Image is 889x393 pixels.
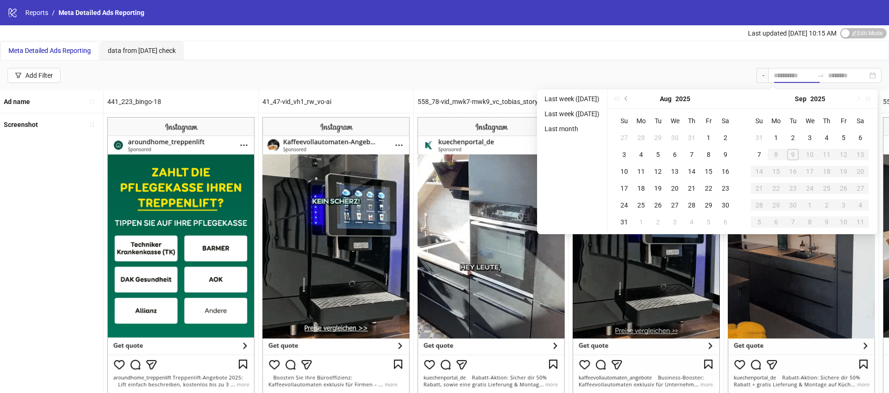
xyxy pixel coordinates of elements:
[768,197,784,214] td: 2025-09-29
[784,197,801,214] td: 2025-09-30
[838,132,849,143] div: 5
[838,183,849,194] div: 26
[835,146,852,163] td: 2025-09-12
[683,180,700,197] td: 2025-08-21
[768,146,784,163] td: 2025-09-08
[650,180,666,197] td: 2025-08-19
[835,197,852,214] td: 2025-10-03
[720,200,731,211] div: 30
[818,129,835,146] td: 2025-09-04
[541,123,603,134] li: Last month
[720,166,731,177] div: 16
[104,90,258,113] div: 441_223_bingo-18
[686,200,697,211] div: 28
[821,183,832,194] div: 25
[818,146,835,163] td: 2025-09-11
[754,200,765,211] div: 28
[633,112,650,129] th: Mo
[751,163,768,180] td: 2025-09-14
[700,146,717,163] td: 2025-08-08
[852,112,869,129] th: Sa
[720,183,731,194] div: 23
[414,90,568,113] div: 558_78-vid_mwk7-mwk9_vc_tobias_story
[619,149,630,160] div: 3
[787,132,799,143] div: 2
[855,132,866,143] div: 6
[821,216,832,228] div: 9
[59,9,144,16] span: Meta Detailed Ads Reporting
[23,7,50,18] a: Reports
[7,68,60,83] button: Add Filter
[666,197,683,214] td: 2025-08-27
[635,132,647,143] div: 28
[700,197,717,214] td: 2025-08-29
[703,149,714,160] div: 8
[89,98,95,105] span: sort-ascending
[852,197,869,214] td: 2025-10-04
[633,163,650,180] td: 2025-08-11
[619,166,630,177] div: 10
[801,214,818,230] td: 2025-10-08
[855,166,866,177] div: 20
[768,129,784,146] td: 2025-09-01
[748,30,837,37] span: Last updated [DATE] 10:15 AM
[768,214,784,230] td: 2025-10-06
[754,132,765,143] div: 31
[650,112,666,129] th: Tu
[616,163,633,180] td: 2025-08-10
[633,146,650,163] td: 2025-08-04
[619,200,630,211] div: 24
[801,180,818,197] td: 2025-09-24
[768,112,784,129] th: Mo
[821,166,832,177] div: 18
[835,163,852,180] td: 2025-09-19
[835,129,852,146] td: 2025-09-05
[703,132,714,143] div: 1
[756,68,768,83] div: -
[717,112,734,129] th: Sa
[652,166,664,177] div: 12
[801,112,818,129] th: We
[666,214,683,230] td: 2025-09-03
[855,216,866,228] div: 11
[635,149,647,160] div: 4
[852,180,869,197] td: 2025-09-27
[686,183,697,194] div: 21
[619,132,630,143] div: 27
[635,166,647,177] div: 11
[683,214,700,230] td: 2025-09-04
[4,121,38,128] b: Screenshot
[821,149,832,160] div: 11
[852,146,869,163] td: 2025-09-13
[683,146,700,163] td: 2025-08-07
[804,216,815,228] div: 8
[770,200,782,211] div: 29
[852,214,869,230] td: 2025-10-11
[801,197,818,214] td: 2025-10-01
[683,197,700,214] td: 2025-08-28
[650,129,666,146] td: 2025-07-29
[838,149,849,160] div: 12
[835,112,852,129] th: Fr
[804,132,815,143] div: 3
[619,216,630,228] div: 31
[666,112,683,129] th: We
[852,163,869,180] td: 2025-09-20
[15,72,22,79] span: filter
[784,146,801,163] td: 2025-09-09
[770,183,782,194] div: 22
[700,214,717,230] td: 2025-09-05
[541,108,603,119] li: Last week ([DATE])
[804,183,815,194] div: 24
[818,112,835,129] th: Th
[683,112,700,129] th: Th
[633,180,650,197] td: 2025-08-18
[835,214,852,230] td: 2025-10-10
[835,180,852,197] td: 2025-09-26
[768,180,784,197] td: 2025-09-22
[768,163,784,180] td: 2025-09-15
[650,146,666,163] td: 2025-08-05
[717,163,734,180] td: 2025-08-16
[751,214,768,230] td: 2025-10-05
[787,183,799,194] div: 23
